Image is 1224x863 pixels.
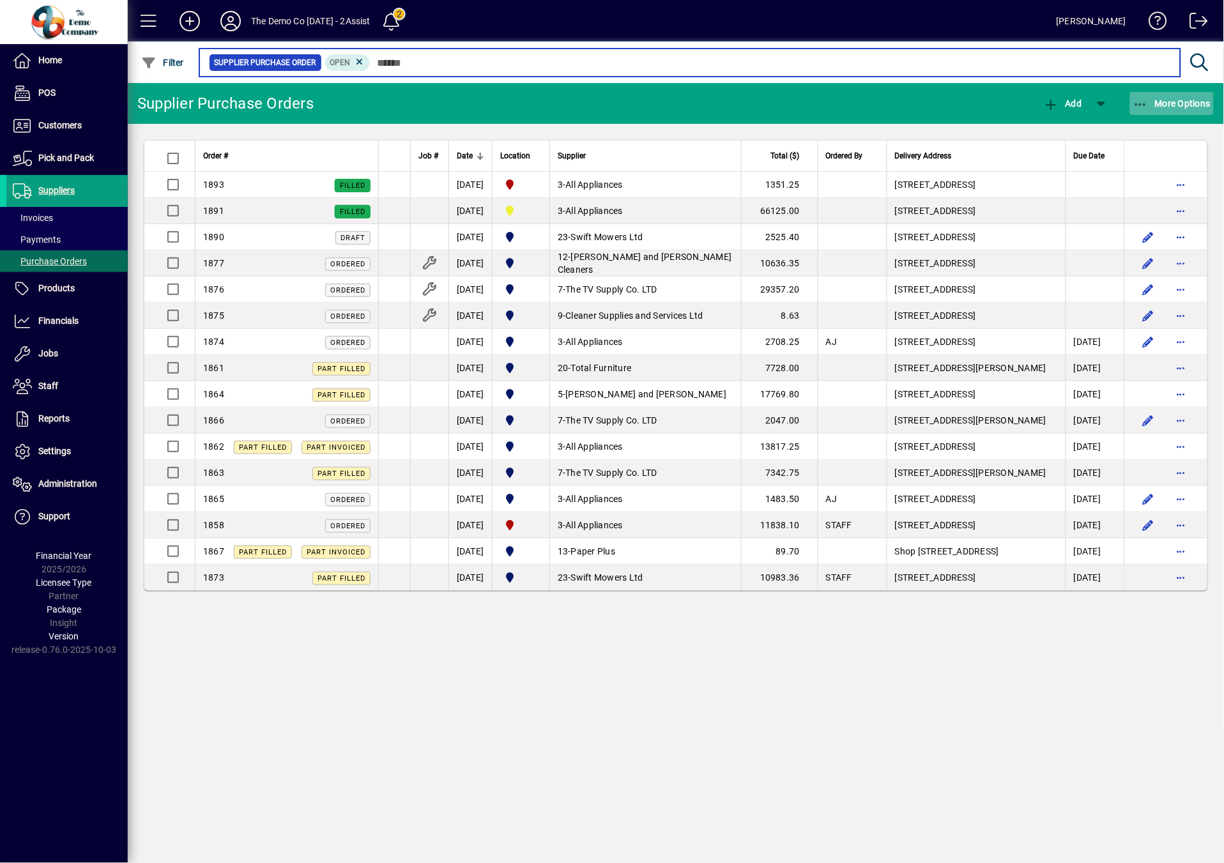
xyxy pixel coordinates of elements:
[887,538,1066,565] td: Shop [STREET_ADDRESS]
[558,149,733,163] div: Supplier
[1066,434,1124,460] td: [DATE]
[558,494,563,504] span: 3
[566,310,703,321] span: Cleaner Supplies and Services Ltd
[6,77,128,109] a: POS
[448,277,492,303] td: [DATE]
[203,179,224,190] span: 1893
[549,434,741,460] td: -
[325,54,371,71] mat-chip: Completion Status: Open
[1066,329,1124,355] td: [DATE]
[500,149,542,163] div: Location
[887,460,1066,486] td: [STREET_ADDRESS][PERSON_NAME]
[330,339,365,347] span: Ordered
[448,355,492,381] td: [DATE]
[1066,355,1124,381] td: [DATE]
[38,120,82,130] span: Customers
[500,386,542,402] span: Auckland
[500,229,542,245] span: Auckland
[457,149,473,163] span: Date
[558,363,569,373] span: 20
[741,460,818,486] td: 7342.75
[549,198,741,224] td: -
[6,468,128,500] a: Administration
[500,203,542,218] span: Wellington
[1138,227,1158,247] button: Edit
[169,10,210,33] button: Add
[566,179,623,190] span: All Appliances
[558,149,586,163] span: Supplier
[317,470,365,478] span: Part Filled
[448,434,492,460] td: [DATE]
[1171,410,1191,431] button: More options
[500,465,542,480] span: Auckland
[38,348,58,358] span: Jobs
[741,434,818,460] td: 13817.25
[340,208,365,216] span: Filled
[203,363,224,373] span: 1861
[1171,462,1191,483] button: More options
[1138,489,1158,509] button: Edit
[895,149,952,163] span: Delivery Address
[826,337,838,347] span: AJ
[330,417,365,425] span: Ordered
[448,303,492,329] td: [DATE]
[1066,408,1124,434] td: [DATE]
[500,570,542,585] span: Auckland
[203,572,224,583] span: 1873
[1139,3,1167,44] a: Knowledge Base
[887,381,1066,408] td: [STREET_ADDRESS]
[137,93,314,114] div: Supplier Purchase Orders
[741,355,818,381] td: 7728.00
[549,538,741,565] td: -
[500,491,542,507] span: Auckland
[741,565,818,590] td: 10983.36
[549,381,741,408] td: -
[887,565,1066,590] td: [STREET_ADDRESS]
[203,284,224,294] span: 1876
[566,468,657,478] span: The TV Supply Co. LTD
[448,460,492,486] td: [DATE]
[571,572,643,583] span: Swift Mowers Ltd
[1138,279,1158,300] button: Edit
[741,277,818,303] td: 29357.20
[741,198,818,224] td: 66125.00
[887,250,1066,277] td: [STREET_ADDRESS]
[1180,3,1208,44] a: Logout
[418,149,438,163] span: Job #
[330,260,365,268] span: Ordered
[330,312,365,321] span: Ordered
[741,303,818,329] td: 8.63
[549,172,741,198] td: -
[13,256,87,266] span: Purchase Orders
[317,365,365,373] span: Part Filled
[1171,332,1191,352] button: More options
[317,391,365,399] span: Part Filled
[500,256,542,271] span: Auckland
[549,277,741,303] td: -
[1074,149,1117,163] div: Due Date
[1171,489,1191,509] button: More options
[500,544,542,559] span: Auckland
[1138,332,1158,352] button: Edit
[307,548,365,556] span: Part Invoiced
[749,149,811,163] div: Total ($)
[448,198,492,224] td: [DATE]
[887,408,1066,434] td: [STREET_ADDRESS][PERSON_NAME]
[826,572,852,583] span: STAFF
[203,310,224,321] span: 1875
[566,494,623,504] span: All Appliances
[38,185,75,195] span: Suppliers
[1040,92,1085,115] button: Add
[1138,253,1158,273] button: Edit
[558,252,732,275] span: [PERSON_NAME] and [PERSON_NAME] Cleaners
[500,413,542,428] span: Auckland
[6,45,128,77] a: Home
[6,370,128,402] a: Staff
[500,177,542,192] span: Christchurch
[6,305,128,337] a: Financials
[448,172,492,198] td: [DATE]
[500,439,542,454] span: Auckland
[448,329,492,355] td: [DATE]
[251,11,371,31] div: The Demo Co [DATE] - 2Assist
[887,329,1066,355] td: [STREET_ADDRESS]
